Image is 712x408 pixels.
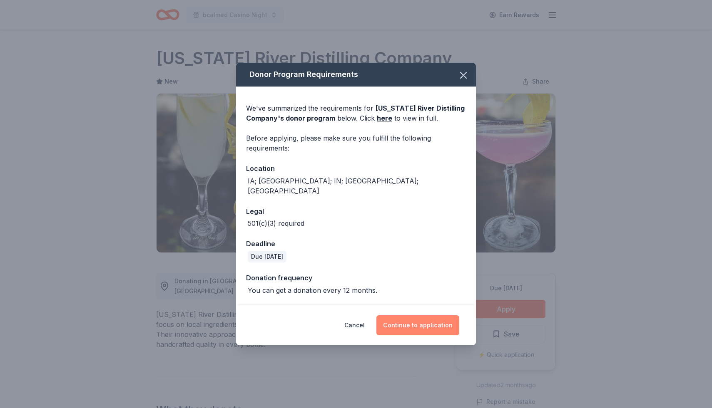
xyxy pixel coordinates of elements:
div: IA; [GEOGRAPHIC_DATA]; IN; [GEOGRAPHIC_DATA]; [GEOGRAPHIC_DATA] [248,176,466,196]
button: Continue to application [376,315,459,335]
div: Donor Program Requirements [236,63,476,87]
div: Before applying, please make sure you fulfill the following requirements: [246,133,466,153]
a: here [377,113,392,123]
div: You can get a donation every 12 months. [248,285,377,295]
div: Due [DATE] [248,251,286,262]
div: Legal [246,206,466,217]
button: Cancel [344,315,365,335]
div: 501(c)(3) required [248,218,304,228]
div: Deadline [246,238,466,249]
div: Donation frequency [246,272,466,283]
div: Location [246,163,466,174]
div: We've summarized the requirements for below. Click to view in full. [246,103,466,123]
